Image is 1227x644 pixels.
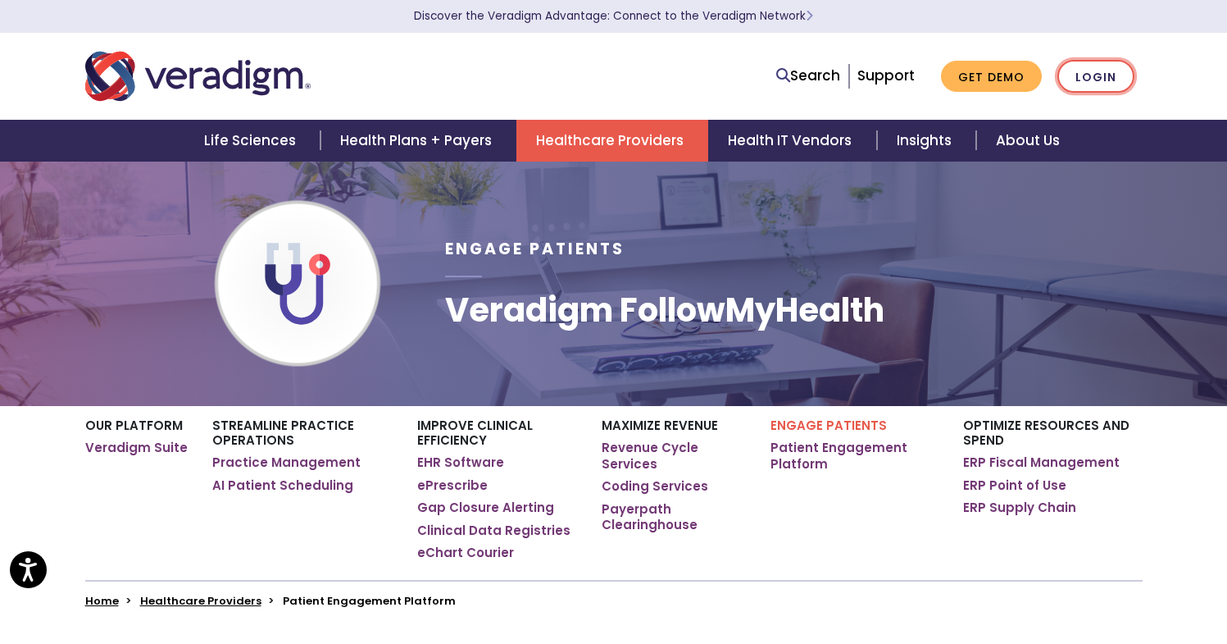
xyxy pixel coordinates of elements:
a: Life Sciences [184,120,320,162]
a: ERP Point of Use [963,477,1066,494]
a: Health Plans + Payers [320,120,516,162]
a: Clinical Data Registries [417,523,570,539]
a: Login [1057,60,1134,94]
a: eChart Courier [417,545,514,561]
h1: Veradigm FollowMyHealth [445,290,884,330]
a: Payerpath Clearinghouse [602,501,745,533]
a: Revenue Cycle Services [602,440,745,472]
a: Health IT Vendors [708,120,876,162]
a: ERP Fiscal Management [963,454,1120,471]
a: EHR Software [417,454,504,471]
span: Engage Patients [445,238,625,260]
img: Veradigm logo [85,49,311,103]
a: Healthcare Providers [140,593,261,609]
a: AI Patient Scheduling [212,477,353,494]
a: Veradigm Suite [85,440,188,456]
a: ERP Supply Chain [963,500,1076,516]
span: Learn More [806,8,813,24]
a: Gap Closure Alerting [417,500,554,516]
a: Search [776,65,840,87]
a: Patient Engagement Platform [770,440,938,472]
a: Get Demo [941,61,1042,93]
a: Insights [877,120,976,162]
a: Discover the Veradigm Advantage: Connect to the Veradigm NetworkLearn More [414,8,813,24]
a: ePrescribe [417,477,488,494]
a: Healthcare Providers [516,120,708,162]
a: Home [85,593,119,609]
a: About Us [976,120,1079,162]
a: Practice Management [212,454,361,471]
a: Coding Services [602,478,708,495]
a: Support [857,66,915,85]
